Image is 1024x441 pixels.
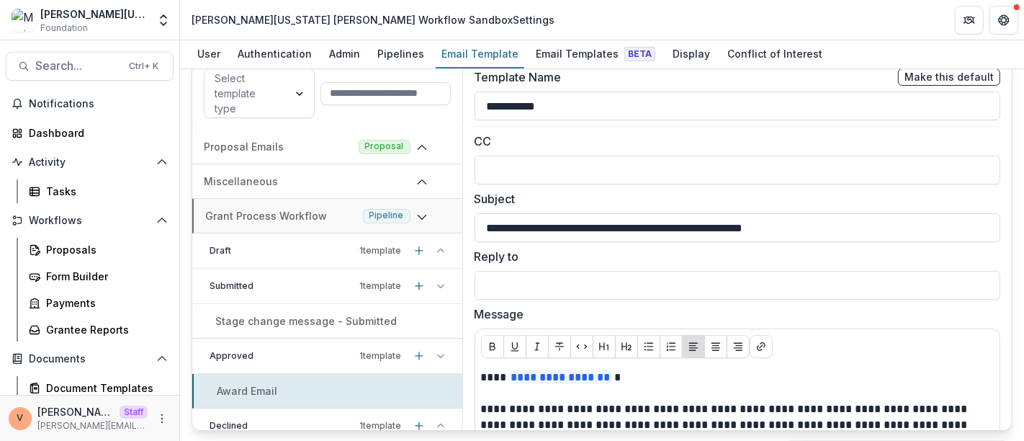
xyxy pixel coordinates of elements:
button: Get Help [989,6,1018,35]
p: Miscellaneous [204,174,410,189]
span: Pipeline [369,210,404,220]
label: Message [475,306,992,323]
button: Code [570,335,593,358]
p: 1 template [360,419,402,432]
img: Mimi Washington Starrett Workflow Sandbox [12,9,35,32]
div: [PERSON_NAME][US_STATE] [PERSON_NAME] Workflow Sandbox [40,6,148,22]
button: Add template [408,344,431,367]
label: Template Name [475,68,562,86]
div: Venkat [17,414,24,423]
div: Email Template [436,43,524,64]
p: 1 template [360,244,402,257]
button: Create link [750,335,773,358]
p: Stage change message - Submitted [215,313,397,329]
div: Proposals [46,242,162,257]
p: 1 template [360,349,402,362]
div: Ctrl + K [126,58,161,74]
div: Payments [46,295,162,311]
span: Search... [35,59,120,73]
button: Align Right [727,335,750,358]
p: [PERSON_NAME][EMAIL_ADDRESS][DOMAIN_NAME] [37,419,148,432]
button: Partners [955,6,984,35]
span: Foundation [40,22,88,35]
a: Payments [23,291,174,315]
div: User [192,43,226,64]
a: Form Builder [23,264,174,288]
a: Pipelines [372,40,430,68]
button: Ordered List [660,335,683,358]
p: Staff [120,406,148,419]
label: Subject [475,190,992,208]
p: Draft [210,244,354,257]
button: Heading 1 [593,335,616,358]
button: Bullet List [637,335,660,358]
div: Admin [323,43,366,64]
button: Search... [6,52,174,81]
div: [PERSON_NAME][US_STATE] [PERSON_NAME] Workflow Sandbox Settings [192,12,554,27]
button: More [153,410,171,427]
p: Grant Process Workflow [205,208,357,223]
p: Declined [210,419,354,432]
a: Document Templates [23,376,174,400]
label: Reply to [475,248,992,265]
nav: breadcrumb [186,9,560,30]
span: Make this default [904,71,994,84]
span: Activity [29,156,151,169]
button: Bold [481,335,504,358]
button: Notifications [6,92,174,115]
span: Workflows [29,215,151,227]
p: Approved [210,349,354,362]
a: Dashboard [6,121,174,145]
p: Submitted [210,280,354,293]
button: Open Workflows [6,209,174,232]
div: Document Templates [46,380,162,396]
a: Conflict of Interest [722,40,828,68]
div: Dashboard [29,125,162,141]
p: 1 template [360,280,402,293]
a: Tasks [23,179,174,203]
div: Pipelines [372,43,430,64]
a: Grantee Reports [23,318,174,342]
a: Email Template [436,40,524,68]
button: Align Left [682,335,705,358]
button: Align Center [704,335,727,358]
div: Authentication [232,43,318,64]
div: Conflict of Interest [722,43,828,64]
a: Proposals [23,238,174,262]
label: CC [475,133,992,150]
button: Add template [408,239,431,262]
a: Email Templates Beta [530,40,661,68]
p: Proposal Emails [204,139,353,154]
span: Beta [624,47,655,61]
p: [PERSON_NAME] [37,404,114,419]
div: Tasks [46,184,162,199]
div: Select template type [215,71,278,116]
a: User [192,40,226,68]
a: Authentication [232,40,318,68]
button: Open entity switcher [153,6,174,35]
p: Award Email [217,383,277,398]
span: Notifications [29,98,168,110]
div: Form Builder [46,269,162,284]
div: Display [667,43,716,64]
button: Add template [408,414,431,437]
span: Documents [29,353,151,365]
div: Email Templates [530,43,661,64]
button: Heading 2 [615,335,638,358]
button: Underline [503,335,526,358]
div: Grantee Reports [46,322,162,337]
button: Strike [548,335,571,358]
button: Open Documents [6,347,174,370]
span: Proposal [365,141,404,151]
button: Open Activity [6,151,174,174]
a: Admin [323,40,366,68]
a: Display [667,40,716,68]
button: Add template [408,275,431,298]
button: Italicize [526,335,549,358]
